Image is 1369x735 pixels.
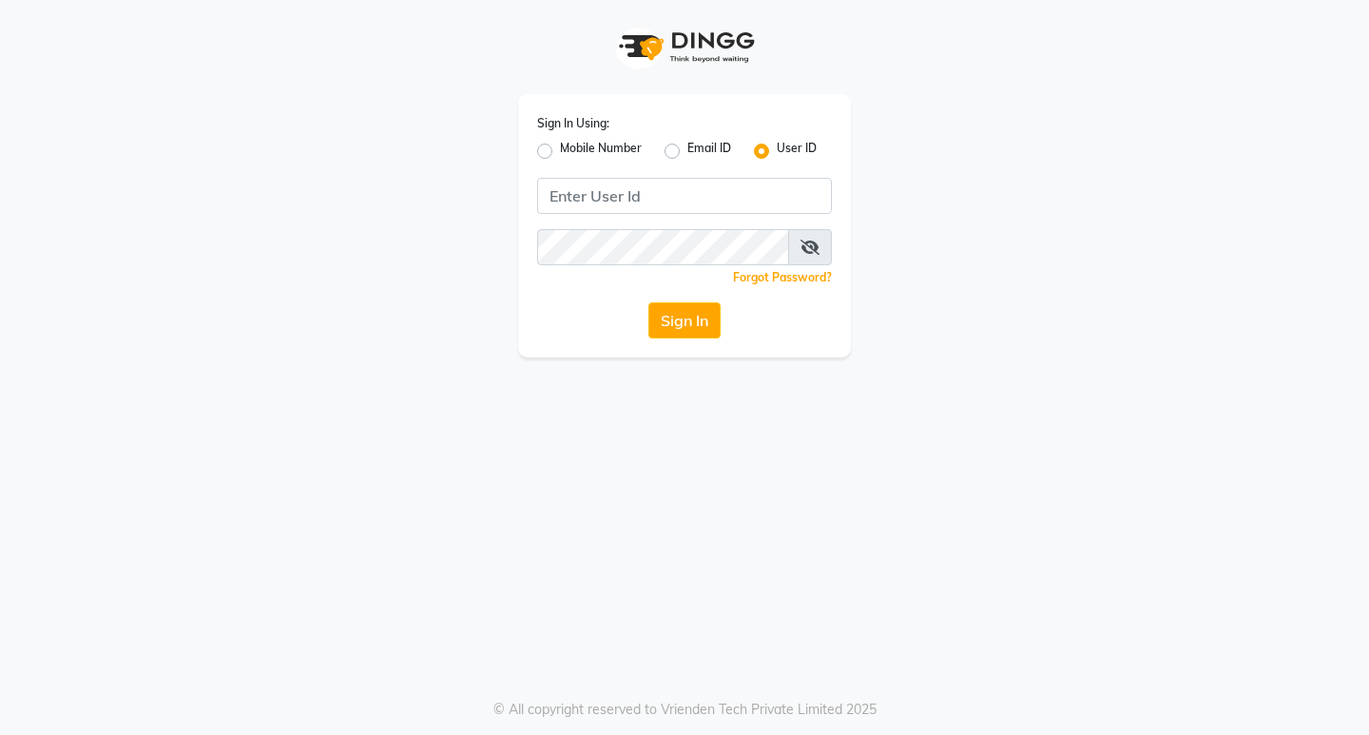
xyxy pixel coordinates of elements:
label: User ID [777,140,817,163]
label: Email ID [687,140,731,163]
img: logo1.svg [608,19,761,75]
label: Mobile Number [560,140,642,163]
a: Forgot Password? [733,270,832,284]
label: Sign In Using: [537,115,609,132]
input: Username [537,178,832,214]
input: Username [537,229,789,265]
button: Sign In [648,302,721,338]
